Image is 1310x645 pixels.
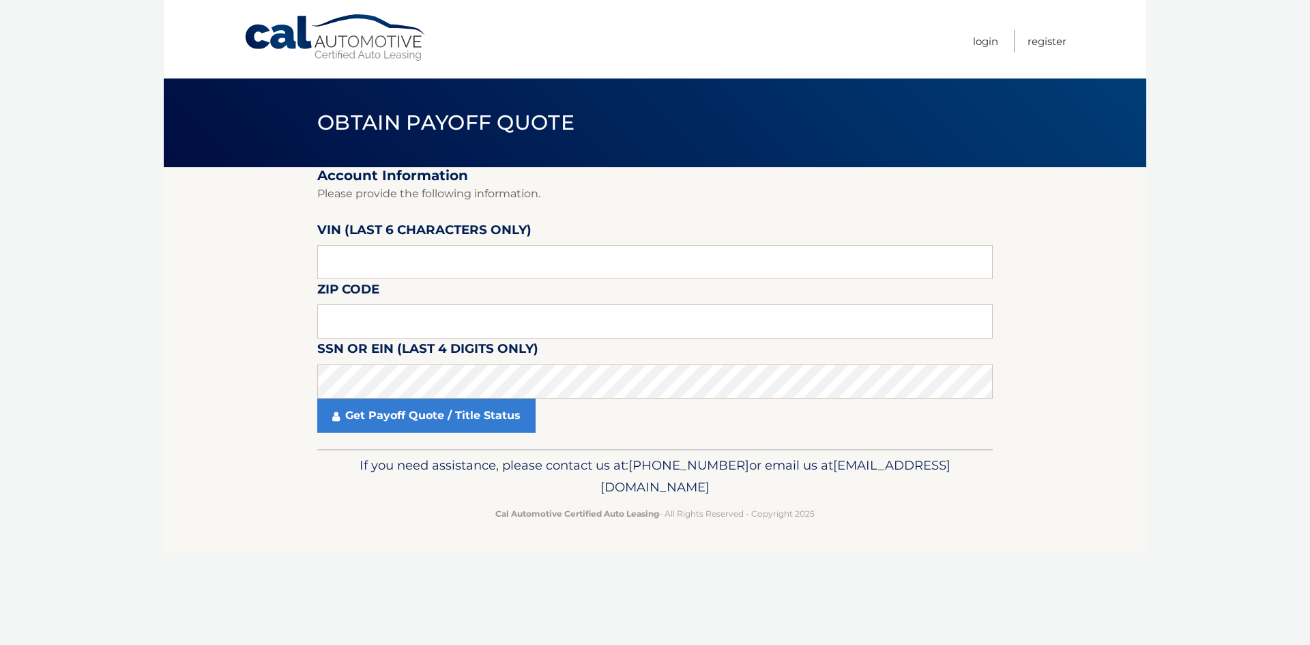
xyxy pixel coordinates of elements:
h2: Account Information [317,167,993,184]
span: Obtain Payoff Quote [317,110,574,135]
label: VIN (last 6 characters only) [317,220,532,245]
p: Please provide the following information. [317,184,993,203]
p: - All Rights Reserved - Copyright 2025 [326,506,984,521]
label: SSN or EIN (last 4 digits only) [317,339,538,364]
strong: Cal Automotive Certified Auto Leasing [495,508,659,519]
a: Register [1028,30,1066,53]
label: Zip Code [317,279,379,304]
p: If you need assistance, please contact us at: or email us at [326,455,984,498]
a: Get Payoff Quote / Title Status [317,399,536,433]
a: Login [973,30,998,53]
span: [PHONE_NUMBER] [628,457,749,473]
a: Cal Automotive [244,14,428,62]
